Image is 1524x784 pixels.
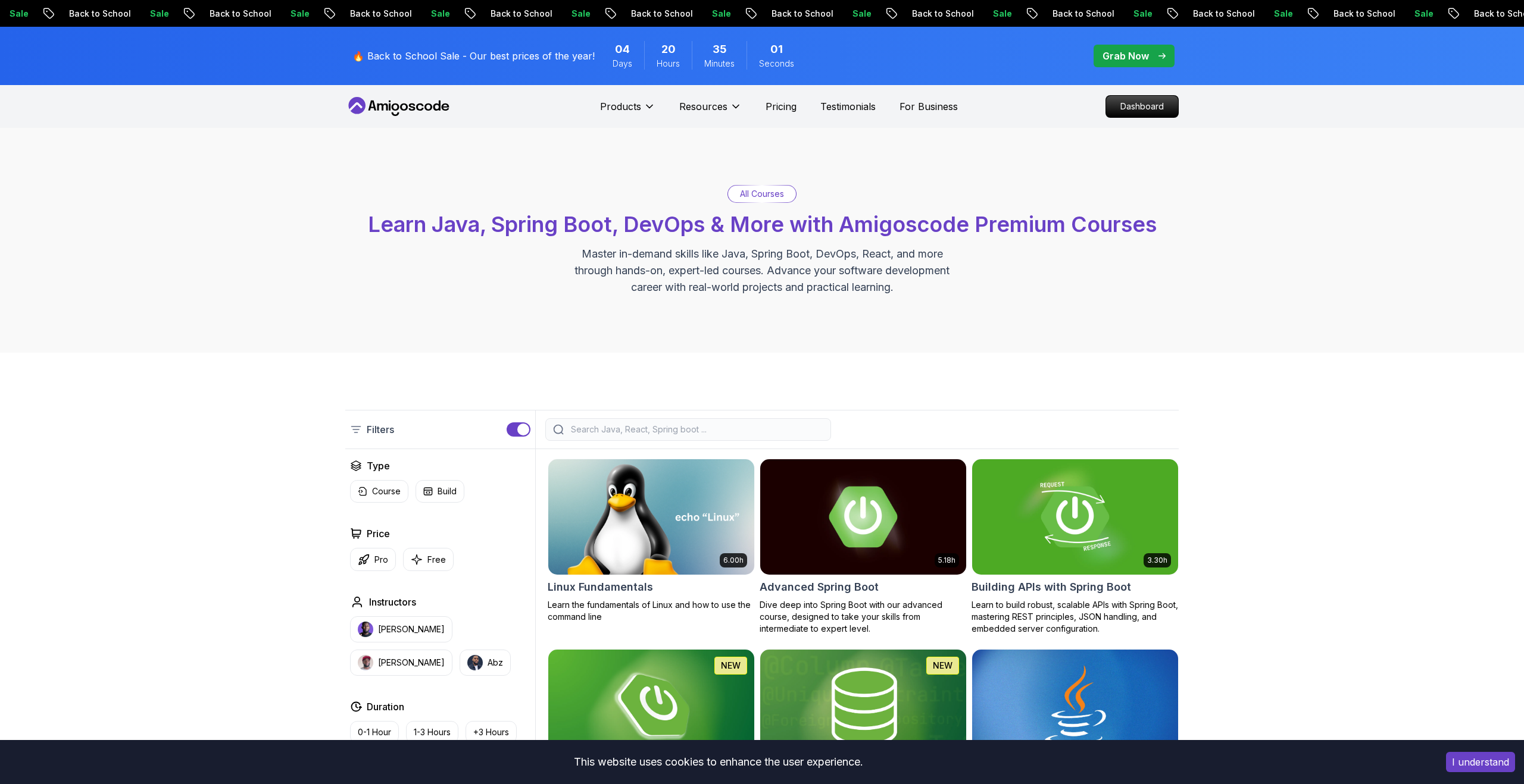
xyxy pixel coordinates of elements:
h2: Duration [367,700,404,714]
span: Minutes [704,58,735,70]
span: 35 Minutes [713,41,727,58]
button: Course [350,480,408,503]
p: Master in-demand skills like Java, Spring Boot, DevOps, React, and more through hands-on, expert-... [562,246,962,296]
span: Learn Java, Spring Boot, DevOps & More with Amigoscode Premium Courses [368,211,1157,237]
p: 1-3 Hours [414,726,451,738]
p: Resources [679,99,727,114]
h2: Building APIs with Spring Boot [972,579,1131,595]
p: Learn to build robust, scalable APIs with Spring Boot, mastering REST principles, JSON handling, ... [972,599,1179,635]
a: Dashboard [1105,95,1179,118]
p: NEW [721,660,741,672]
a: Pricing [766,99,797,114]
p: Sale [1405,8,1443,20]
button: instructor img[PERSON_NAME] [350,616,452,642]
p: Abz [488,657,503,669]
p: Back to School [60,8,140,20]
a: Testimonials [820,99,876,114]
p: Sale [140,8,179,20]
p: All Courses [740,188,784,200]
p: Back to School [762,8,843,20]
img: instructor img [467,655,483,670]
img: Spring Boot for Beginners card [548,650,754,765]
span: Seconds [759,58,794,70]
p: Back to School [341,8,421,20]
button: Products [600,99,655,123]
p: Dashboard [1106,96,1178,117]
a: For Business [900,99,958,114]
p: Back to School [200,8,281,20]
p: +3 Hours [473,726,509,738]
h2: Type [367,459,390,473]
p: Sale [1264,8,1303,20]
button: Build [416,480,464,503]
span: 1 Seconds [770,41,783,58]
p: Sale [281,8,319,20]
a: Building APIs with Spring Boot card3.30hBuilding APIs with Spring BootLearn to build robust, scal... [972,459,1179,635]
p: Back to School [1183,8,1264,20]
img: Building APIs with Spring Boot card [972,459,1178,575]
p: Sale [843,8,881,20]
p: Dive deep into Spring Boot with our advanced course, designed to take your skills from intermedia... [760,599,967,635]
p: Build [438,485,457,497]
p: Back to School [481,8,562,20]
p: Filters [367,422,394,437]
p: Pro [374,554,388,566]
h2: Price [367,526,390,541]
p: Course [372,485,401,497]
img: instructor img [358,655,373,670]
span: 4 Days [615,41,630,58]
p: Grab Now [1103,49,1149,63]
h2: Advanced Spring Boot [760,579,879,595]
p: [PERSON_NAME] [378,623,445,635]
img: Advanced Spring Boot card [760,459,966,575]
span: 20 Hours [661,41,676,58]
p: Sale [562,8,600,20]
a: Linux Fundamentals card6.00hLinux FundamentalsLearn the fundamentals of Linux and how to use the ... [548,459,755,623]
input: Search Java, React, Spring boot ... [569,424,823,435]
h2: Instructors [369,595,416,609]
button: Pro [350,548,396,571]
p: Products [600,99,641,114]
div: This website uses cookies to enhance the user experience. [9,749,1428,775]
p: Learn the fundamentals of Linux and how to use the command line [548,599,755,623]
img: Java for Beginners card [972,650,1178,765]
h2: Linux Fundamentals [548,579,653,595]
p: 🔥 Back to School Sale - Our best prices of the year! [352,49,595,63]
button: +3 Hours [466,721,517,744]
p: Free [427,554,446,566]
p: Back to School [622,8,702,20]
button: Resources [679,99,742,123]
span: Days [613,58,632,70]
img: Spring Data JPA card [760,650,966,765]
button: instructor img[PERSON_NAME] [350,650,452,676]
p: Sale [1124,8,1162,20]
img: Linux Fundamentals card [548,459,754,575]
button: 1-3 Hours [406,721,458,744]
span: Hours [657,58,680,70]
p: 5.18h [938,556,955,565]
p: Back to School [1324,8,1405,20]
p: NEW [933,660,952,672]
a: Advanced Spring Boot card5.18hAdvanced Spring BootDive deep into Spring Boot with our advanced co... [760,459,967,635]
p: Back to School [1043,8,1124,20]
button: Accept cookies [1446,752,1515,772]
img: instructor img [358,622,373,637]
p: 0-1 Hour [358,726,391,738]
button: Free [403,548,454,571]
p: Sale [421,8,460,20]
button: instructor imgAbz [460,650,511,676]
p: 3.30h [1147,556,1167,565]
p: Sale [983,8,1022,20]
button: 0-1 Hour [350,721,399,744]
p: Sale [702,8,741,20]
p: [PERSON_NAME] [378,657,445,669]
p: Back to School [902,8,983,20]
p: 6.00h [723,556,744,565]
